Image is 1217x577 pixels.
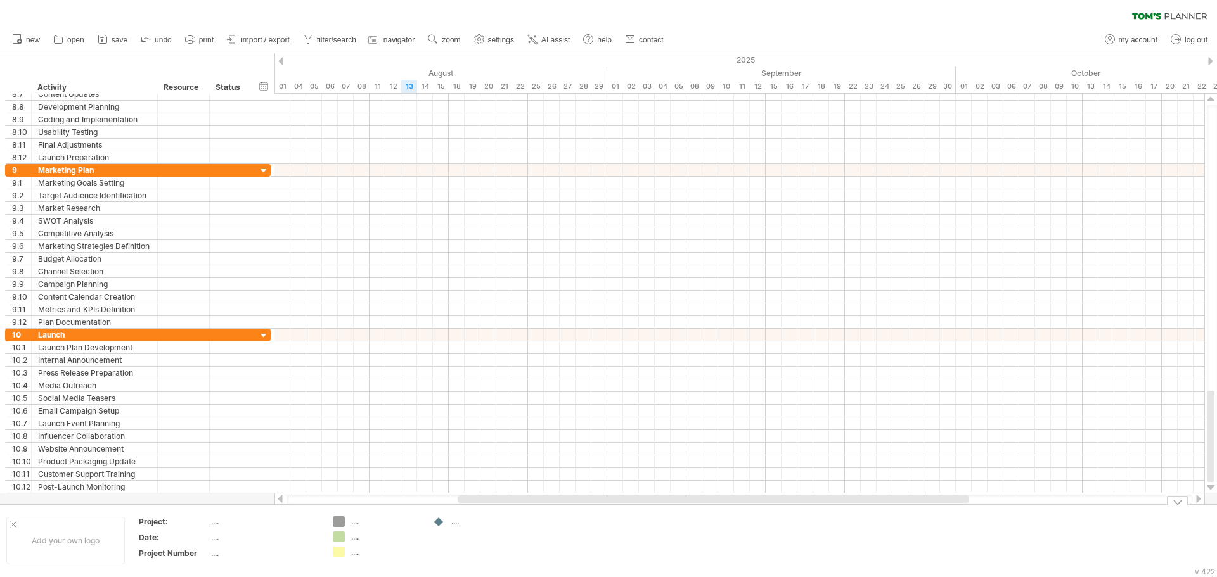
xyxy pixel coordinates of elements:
[908,80,924,93] div: Friday, 26 September 2025
[845,80,861,93] div: Monday, 22 September 2025
[366,32,418,48] a: navigator
[38,88,151,100] div: Content Updates
[38,278,151,290] div: Campaign Planning
[12,139,31,151] div: 8.11
[38,443,151,455] div: Website Announcement
[782,80,797,93] div: Tuesday, 16 September 2025
[425,32,464,48] a: zoom
[12,379,31,391] div: 10.4
[155,35,172,44] span: undo
[1119,35,1157,44] span: my account
[38,139,151,151] div: Final Adjustments
[241,35,290,44] span: import / export
[351,547,420,557] div: ....
[138,32,176,48] a: undo
[182,32,217,48] a: print
[38,113,151,125] div: Coding and Implementation
[1051,80,1067,93] div: Thursday, 9 October 2025
[924,80,940,93] div: Monday, 29 September 2025
[496,80,512,93] div: Thursday, 21 August 2025
[94,32,131,48] a: save
[607,80,623,93] div: Monday, 1 September 2025
[524,32,574,48] a: AI assist
[38,367,151,379] div: Press Release Preparation
[1114,80,1130,93] div: Wednesday, 15 October 2025
[1185,35,1207,44] span: log out
[38,354,151,366] div: Internal Announcement
[623,80,639,93] div: Tuesday, 2 September 2025
[480,80,496,93] div: Wednesday, 20 August 2025
[813,80,829,93] div: Thursday, 18 September 2025
[38,227,151,239] div: Competitive Analysis
[12,265,31,277] div: 9.8
[9,32,44,48] a: new
[1162,80,1178,93] div: Monday, 20 October 2025
[38,417,151,429] div: Launch Event Planning
[972,80,988,93] div: Thursday, 2 October 2025
[12,88,31,100] div: 8.7
[734,80,750,93] div: Thursday, 11 September 2025
[224,32,293,48] a: import / export
[38,316,151,328] div: Plan Documentation
[12,481,31,493] div: 10.12
[639,80,655,93] div: Wednesday, 3 September 2025
[38,405,151,417] div: Email Campaign Setup
[892,80,908,93] div: Thursday, 25 September 2025
[211,516,318,527] div: ....
[317,35,356,44] span: filter/search
[139,532,209,543] div: Date:
[38,341,151,353] div: Launch Plan Development
[26,35,40,44] span: new
[38,253,151,265] div: Budget Allocation
[12,367,31,379] div: 10.3
[38,215,151,227] div: SWOT Analysis
[38,126,151,138] div: Usability Testing
[576,80,591,93] div: Thursday, 28 August 2025
[797,80,813,93] div: Wednesday, 17 September 2025
[1067,80,1083,93] div: Friday, 10 October 2025
[686,80,702,93] div: Monday, 8 September 2025
[433,80,449,93] div: Friday, 15 August 2025
[112,35,127,44] span: save
[38,189,151,201] div: Target Audience Identification
[12,341,31,353] div: 10.1
[12,253,31,265] div: 9.7
[877,80,892,93] div: Wednesday, 24 September 2025
[306,80,322,93] div: Tuesday, 5 August 2025
[607,67,956,80] div: September 2025
[671,80,686,93] div: Friday, 5 September 2025
[829,80,845,93] div: Friday, 19 September 2025
[1146,80,1162,93] div: Friday, 17 October 2025
[38,455,151,467] div: Product Packaging Update
[37,81,150,94] div: Activity
[988,80,1003,93] div: Friday, 3 October 2025
[290,80,306,93] div: Monday, 4 August 2025
[560,80,576,93] div: Wednesday, 27 August 2025
[12,455,31,467] div: 10.10
[12,291,31,303] div: 9.10
[597,35,612,44] span: help
[1019,80,1035,93] div: Tuesday, 7 October 2025
[956,80,972,93] div: Wednesday, 1 October 2025
[351,531,420,542] div: ....
[67,35,84,44] span: open
[1102,32,1161,48] a: my account
[38,329,151,341] div: Launch
[12,354,31,366] div: 10.2
[38,303,151,315] div: Metrics and KPIs Definition
[12,468,31,480] div: 10.11
[940,80,956,93] div: Tuesday, 30 September 2025
[465,80,480,93] div: Tuesday, 19 August 2025
[12,240,31,252] div: 9.6
[211,532,318,543] div: ....
[385,80,401,93] div: Tuesday, 12 August 2025
[1168,32,1211,48] a: log out
[12,405,31,417] div: 10.6
[1035,80,1051,93] div: Wednesday, 8 October 2025
[12,202,31,214] div: 9.3
[718,80,734,93] div: Wednesday, 10 September 2025
[12,278,31,290] div: 9.9
[512,80,528,93] div: Friday, 22 August 2025
[12,430,31,442] div: 10.8
[216,81,243,94] div: Status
